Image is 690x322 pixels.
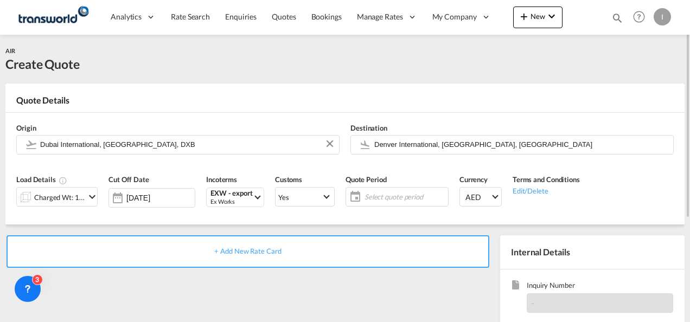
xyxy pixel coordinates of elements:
[16,5,90,29] img: f753ae806dec11f0841701cdfdf085c0.png
[630,8,648,26] span: Help
[374,135,668,154] input: Search by Door/Airport
[59,176,67,185] md-icon: Chargeable Weight
[5,94,685,112] div: Quote Details
[311,12,342,21] span: Bookings
[465,192,490,203] span: AED
[171,12,210,21] span: Rate Search
[532,299,534,307] span: -
[16,124,36,132] span: Origin
[16,187,98,207] div: Charged Wt: 183.00 KGicon-chevron-down
[16,135,340,154] md-input-container: Dubai International, Dubai, DXB
[545,10,558,23] md-icon: icon-chevron-down
[459,175,488,184] span: Currency
[513,175,580,184] span: Terms and Conditions
[513,185,580,196] div: Edit/Delete
[350,124,387,132] span: Destination
[654,8,671,25] div: I
[513,7,563,28] button: icon-plus 400-fgNewicon-chevron-down
[630,8,654,27] div: Help
[362,189,448,204] span: Select quote period
[278,193,289,202] div: Yes
[86,190,99,203] md-icon: icon-chevron-down
[210,197,253,205] div: Ex Works
[517,10,531,23] md-icon: icon-plus 400-fg
[275,187,335,207] md-select: Select Customs: Yes
[225,12,257,21] span: Enquiries
[206,188,264,207] md-select: Select Incoterms: EXW - export Ex Works
[272,12,296,21] span: Quotes
[517,12,558,21] span: New
[275,175,302,184] span: Customs
[7,235,489,268] div: + Add New Rate Card
[350,135,674,154] md-input-container: Denver International, Denver, DEN
[16,175,67,184] span: Load Details
[611,12,623,28] div: icon-magnify
[40,135,334,154] input: Search by Door/Airport
[34,190,85,205] div: Charged Wt: 183.00 KG
[5,55,80,73] div: Create Quote
[206,175,237,184] span: Incoterms
[126,194,195,202] input: Select
[459,187,502,207] md-select: Select Currency: د.إ AEDUnited Arab Emirates Dirham
[108,175,149,184] span: Cut Off Date
[611,12,623,24] md-icon: icon-magnify
[5,47,15,54] span: AIR
[527,280,673,293] span: Inquiry Number
[111,11,142,22] span: Analytics
[432,11,477,22] span: My Company
[210,189,253,197] div: EXW - export
[214,247,281,255] span: + Add New Rate Card
[346,190,359,203] md-icon: icon-calendar
[500,235,685,269] div: Internal Details
[322,136,338,152] button: Clear Input
[365,192,445,202] span: Select quote period
[357,11,403,22] span: Manage Rates
[346,175,387,184] span: Quote Period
